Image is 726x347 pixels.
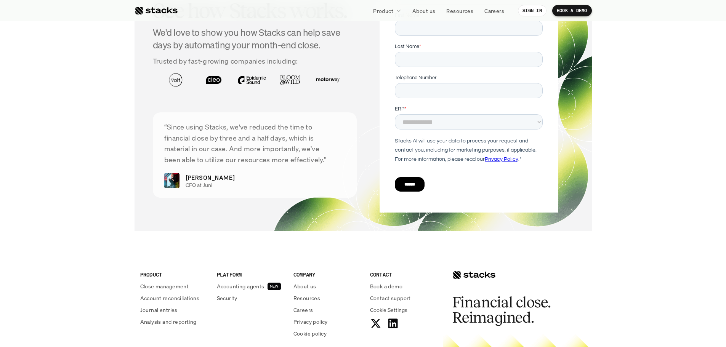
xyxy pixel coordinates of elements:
[446,7,473,15] p: Resources
[293,329,327,337] p: Cookie policy
[217,282,264,290] p: Accounting agents
[140,318,197,326] p: Analysis and reporting
[293,282,361,290] a: About us
[270,284,279,289] h2: NEW
[557,8,587,13] p: BOOK A DEMO
[412,7,435,15] p: About us
[522,8,542,13] p: SIGN IN
[217,282,284,290] a: Accounting agentsNEW
[293,306,313,314] p: Careers
[370,306,407,314] span: Cookie Settings
[370,294,411,302] p: Contact support
[518,5,547,16] a: SIGN IN
[186,173,235,182] p: [PERSON_NAME]
[140,294,208,302] a: Account reconciliations
[140,306,178,314] p: Journal entries
[153,56,357,67] p: Trusted by fast-growing companies including:
[293,294,321,302] p: Resources
[293,282,316,290] p: About us
[370,294,438,302] a: Contact support
[373,7,393,15] p: Product
[140,270,208,278] p: PRODUCT
[217,270,284,278] p: PLATFORM
[217,294,284,302] a: Security
[552,5,592,16] a: BOOK A DEMO
[370,282,403,290] p: Book a demo
[140,306,208,314] a: Journal entries
[140,282,189,290] p: Close management
[140,318,208,326] a: Analysis and reporting
[293,329,361,337] a: Cookie policy
[140,294,200,302] p: Account reconciliations
[293,318,361,326] a: Privacy policy
[293,294,361,302] a: Resources
[370,306,407,314] button: Cookie Trigger
[442,4,478,18] a: Resources
[480,4,509,18] a: Careers
[484,7,504,15] p: Careers
[408,4,440,18] a: About us
[370,270,438,278] p: CONTACT
[140,282,208,290] a: Close management
[293,270,361,278] p: COMPANY
[153,26,357,52] h4: We'd love to show you how Stacks can help save days by automating your month-end close.
[164,122,346,165] p: “Since using Stacks, we've reduced the time to financial close by three and a half days, which is...
[186,182,339,189] p: CFO at Juni
[293,318,328,326] p: Privacy policy
[452,295,567,325] h2: Financial close. Reimagined.
[370,282,438,290] a: Book a demo
[293,306,361,314] a: Careers
[217,294,237,302] p: Security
